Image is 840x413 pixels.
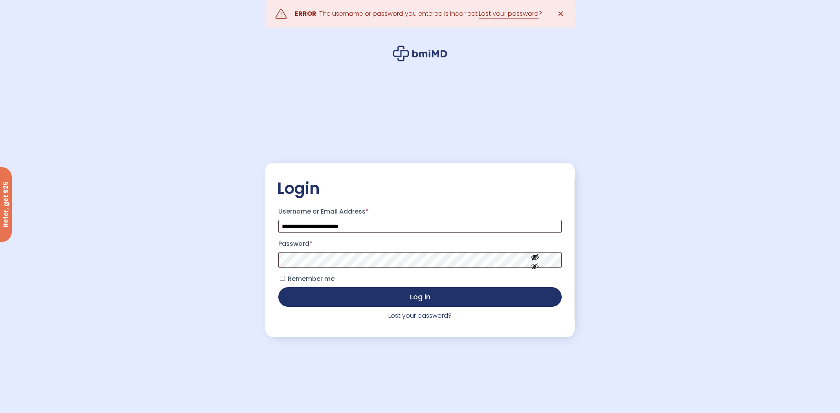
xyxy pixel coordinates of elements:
button: Log in [278,287,561,307]
a: Lost your password [479,9,539,18]
label: Password [278,238,561,250]
button: Show password [513,246,557,273]
label: Username or Email Address [278,205,561,218]
strong: ERROR [295,9,316,18]
a: ✕ [553,6,569,22]
div: : The username or password you entered is incorrect. ? [295,8,542,19]
input: Remember me [280,276,285,281]
span: ✕ [557,8,564,19]
a: Lost your password? [388,311,452,320]
span: Remember me [288,274,335,283]
h2: Login [277,179,562,198]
